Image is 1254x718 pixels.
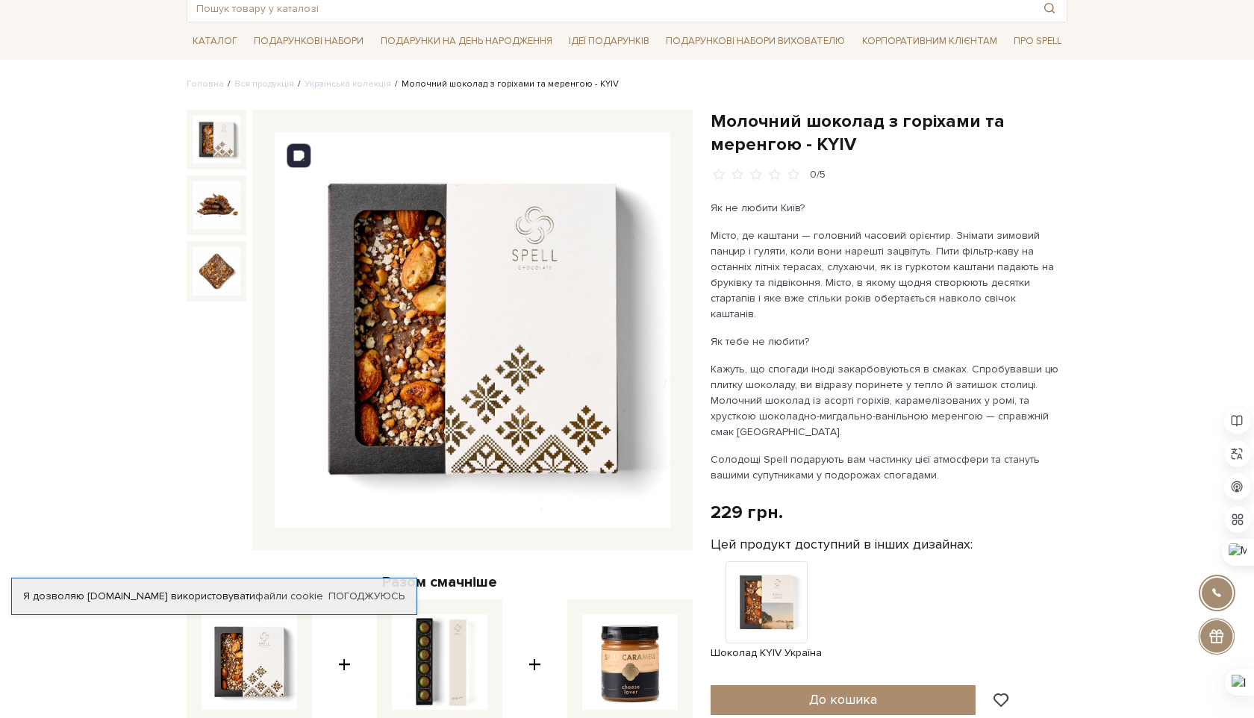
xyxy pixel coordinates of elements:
a: Подарунки на День народження [375,30,558,53]
a: Українська колекція [305,78,391,90]
img: Молочний шоколад з горіхами та меренгою - KYIV [193,247,240,295]
h1: Молочний шоколад з горіхами та меренгою - KYIV [711,110,1067,156]
img: Набір цукерок KYIV CAKE (Київський торт) [392,614,487,710]
p: Солодощі Spell подарують вам частинку цієї атмосфери та стануть вашими супутниками у подорожах сп... [711,452,1061,483]
img: Молочний шоколад з горіхами та меренгою - KYIV [193,116,240,163]
a: Погоджуюсь [328,590,405,603]
a: Каталог [187,30,243,53]
a: файли cookie [255,590,323,602]
span: До кошика [809,691,877,708]
a: Подарункові набори [248,30,369,53]
div: 229 грн. [711,501,783,524]
a: Шоколад KYIV Україна [711,595,822,660]
a: Подарункові набори вихователю [660,28,851,54]
a: Корпоративним клієнтам [856,28,1003,54]
span: Шоколад KYIV Україна [711,646,822,660]
p: Як не любити Київ? [711,200,1061,216]
a: Головна [187,78,224,90]
label: Цей продукт доступний в інших дизайнах: [711,536,973,553]
div: Разом смачніше [187,572,693,592]
a: Про Spell [1008,30,1067,53]
li: Молочний шоколад з горіхами та меренгою - KYIV [391,78,619,91]
div: 0/5 [810,168,826,182]
img: Карамель з Камамбером, 250 г [582,614,678,710]
img: Продукт [726,561,808,643]
img: Молочний шоколад з горіхами та меренгою - KYIV [275,132,670,528]
p: Місто, де каштани — головний часовий орієнтир. Знімати зимовий панцир і гуляти, коли вони нарешті... [711,228,1061,322]
p: Як тебе не любити? [711,334,1061,349]
a: Вся продукція [234,78,294,90]
img: Молочний шоколад з горіхами та меренгою - KYIV [202,614,297,710]
div: Я дозволяю [DOMAIN_NAME] використовувати [12,590,417,603]
img: Молочний шоколад з горіхами та меренгою - KYIV [193,181,240,229]
p: Кажуть, що спогади іноді закарбовуються в смаках. Спробувавши цю плитку шоколаду, ви відразу пори... [711,361,1061,440]
button: До кошика [711,685,976,715]
a: Ідеї подарунків [563,30,655,53]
